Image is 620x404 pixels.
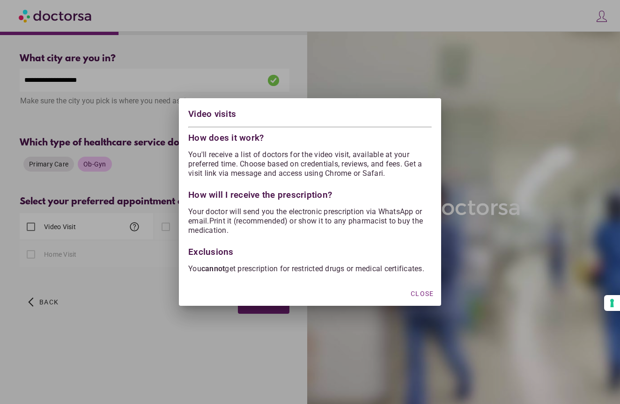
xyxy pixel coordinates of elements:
[188,131,432,143] div: How does it work?
[188,150,432,178] p: You'll receive a list of doctors for the video visit, available at your preferred time. Choose ba...
[201,264,225,273] strong: cannot
[188,243,432,257] div: Exclusions
[188,186,432,200] div: How will I receive the prescription?
[604,295,620,311] button: Your consent preferences for tracking technologies
[188,264,432,274] p: You get prescription for restricted drugs or medical certificates.
[411,290,434,297] span: Close
[188,207,432,235] p: Your doctor will send you the electronic prescription via WhatsApp or email.Print it (recommended...
[188,108,432,123] div: Video visits
[407,285,437,302] button: Close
